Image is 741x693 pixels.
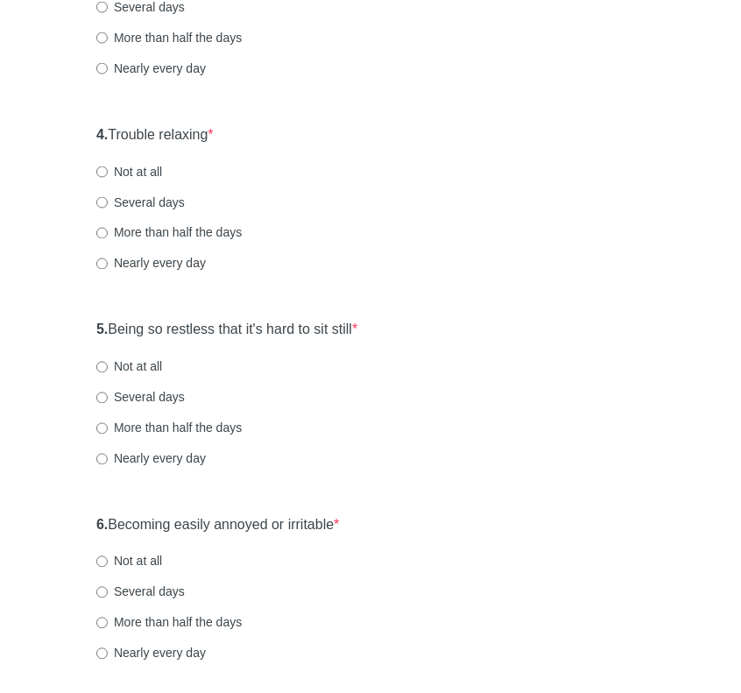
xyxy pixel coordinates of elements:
label: More than half the days [96,29,242,46]
input: Nearly every day [96,258,108,270]
input: More than half the days [96,228,108,239]
strong: 4. [96,127,108,142]
input: More than half the days [96,423,108,435]
label: Nearly every day [96,645,206,662]
label: Not at all [96,358,162,376]
label: More than half the days [96,224,242,242]
label: Nearly every day [96,60,206,77]
label: Several days [96,389,185,407]
input: Several days [96,197,108,209]
label: Not at all [96,163,162,180]
input: More than half the days [96,32,108,44]
input: Several days [96,2,108,13]
input: Not at all [96,362,108,373]
label: Not at all [96,553,162,570]
label: Being so restless that it's hard to sit still [96,321,357,341]
strong: 5. [96,322,108,337]
input: Nearly every day [96,648,108,660]
input: Several days [96,587,108,598]
input: More than half the days [96,618,108,629]
label: More than half the days [96,420,242,437]
input: Not at all [96,556,108,568]
input: Not at all [96,166,108,178]
input: Several days [96,392,108,404]
label: Several days [96,194,185,211]
label: Trouble relaxing [96,125,214,145]
label: More than half the days [96,614,242,632]
input: Nearly every day [96,63,108,74]
label: Becoming easily annoyed or irritable [96,516,340,536]
label: Nearly every day [96,450,206,468]
label: Nearly every day [96,255,206,272]
strong: 6. [96,518,108,533]
label: Several days [96,583,185,601]
input: Nearly every day [96,454,108,465]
